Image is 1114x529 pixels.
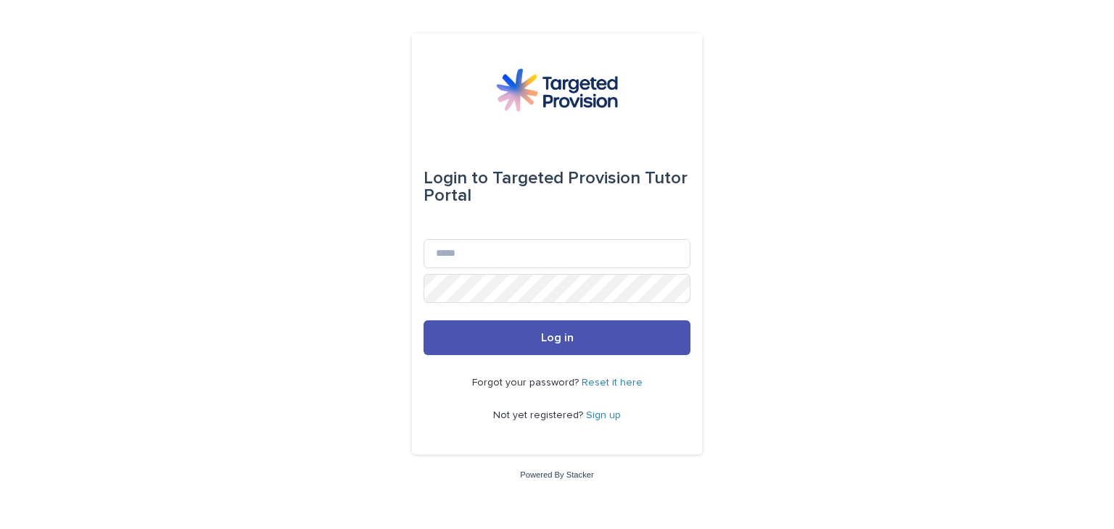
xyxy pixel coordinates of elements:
span: Not yet registered? [493,410,586,420]
a: Reset it here [582,378,643,388]
span: Log in [541,332,574,343]
button: Log in [424,320,690,355]
div: Targeted Provision Tutor Portal [424,158,690,216]
span: Forgot your password? [472,378,582,388]
a: Sign up [586,410,621,420]
span: Login to [424,170,488,187]
a: Powered By Stacker [520,470,593,479]
img: M5nRWzHhSzIhMunXDL62 [496,68,618,112]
